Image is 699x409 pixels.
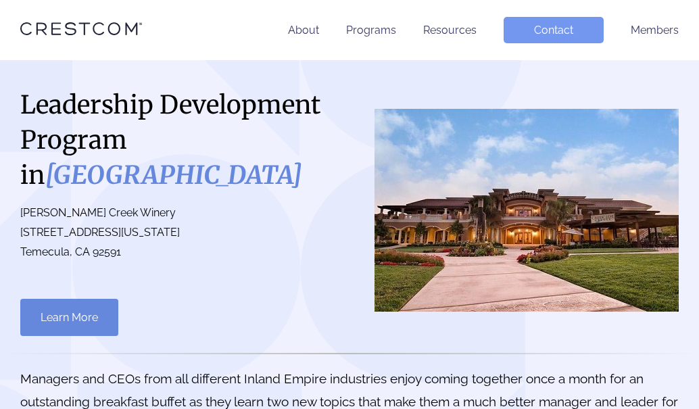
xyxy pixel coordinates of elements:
a: Resources [423,24,477,37]
img: Riverside County South [375,109,679,312]
a: Learn More [20,299,118,336]
p: [PERSON_NAME] Creek Winery [STREET_ADDRESS][US_STATE] Temecula, CA 92591 [20,203,336,262]
a: Members [631,24,679,37]
h1: Leadership Development Program in [20,87,336,193]
a: About [288,24,319,37]
a: Contact [504,17,604,43]
i: [GEOGRAPHIC_DATA] [45,160,302,191]
a: Programs [346,24,396,37]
